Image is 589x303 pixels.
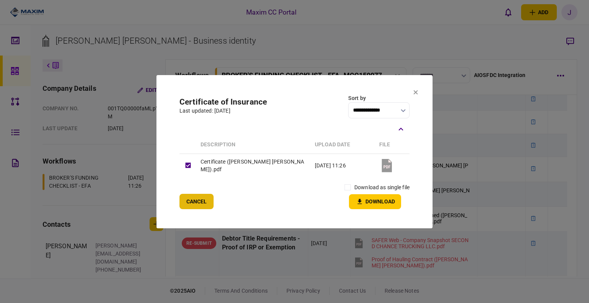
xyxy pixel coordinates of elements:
[179,194,214,209] button: Cancel
[311,154,375,177] td: [DATE] 11:26
[197,154,311,177] td: Certificate ([PERSON_NAME] [PERSON_NAME]).pdf
[354,183,410,192] label: download as single file
[197,136,311,154] th: Description
[179,97,267,107] h2: Certificate of Insurance
[179,107,267,115] div: last updated: [DATE]
[349,194,401,209] button: Download
[348,94,410,102] div: Sort by
[311,136,375,154] th: upload date
[375,136,410,154] th: file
